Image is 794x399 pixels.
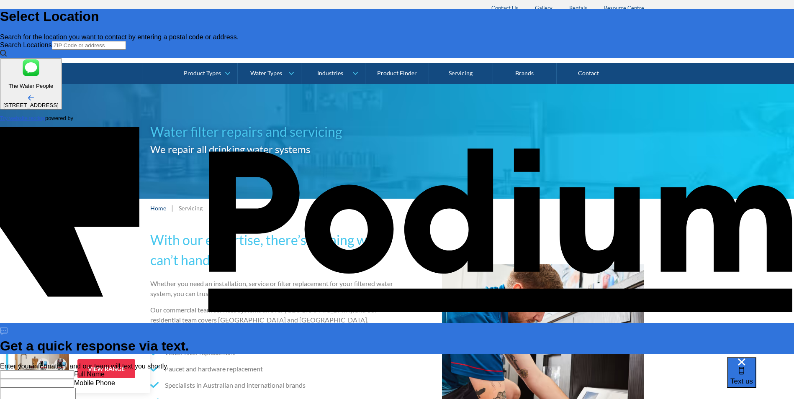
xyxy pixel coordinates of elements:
[74,371,105,378] label: Full Name
[52,41,126,50] input: ZIP Code or address
[45,115,73,121] span: powered by
[3,102,59,108] div: [STREET_ADDRESS]
[74,379,115,386] label: Mobile Phone
[3,83,59,89] p: The Water People
[727,357,794,399] iframe: podium webchat widget bubble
